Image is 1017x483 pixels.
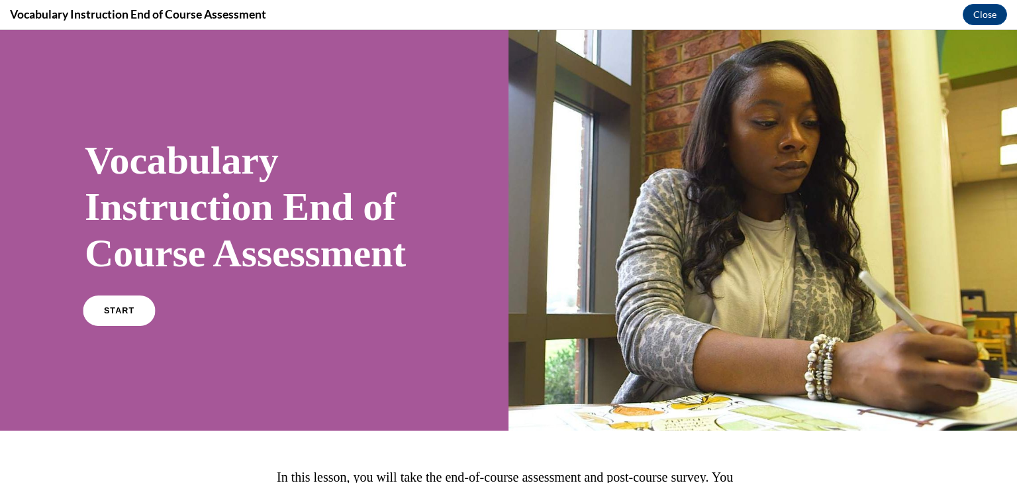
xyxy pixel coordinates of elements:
[963,4,1007,25] button: Close
[83,266,155,296] a: START
[10,6,266,23] h4: Vocabulary Instruction End of Course Assessment
[85,107,424,246] h1: Vocabulary Instruction End of Course Assessment
[104,276,134,286] span: START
